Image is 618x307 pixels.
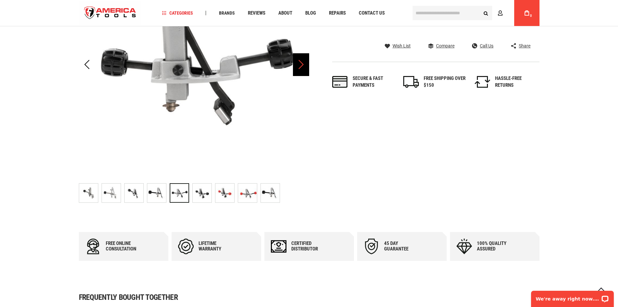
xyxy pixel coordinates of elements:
[428,43,454,49] a: Compare
[192,180,215,206] div: RIDGID 33005 106 INTERNAL TUBING CUTTER
[238,180,261,206] div: RIDGID 33005 106 INTERNAL TUBING CUTTER
[102,180,124,206] div: RIDGID 33005 106 INTERNAL TUBING CUTTER
[102,184,121,202] img: RIDGID 33005 106 INTERNAL TUBING CUTTER
[275,9,295,18] a: About
[302,9,319,18] a: Blog
[248,11,265,16] span: Reviews
[238,184,257,202] img: RIDGID 33005 106 INTERNAL TUBING CUTTER
[125,184,143,202] img: RIDGID 33005 106 INTERNAL TUBING CUTTER
[147,184,166,202] img: RIDGID 33005 106 INTERNAL TUBING CUTTER
[245,9,268,18] a: Reviews
[329,11,346,16] span: Repairs
[436,44,454,48] span: Compare
[424,75,466,89] div: FREE SHIPPING OVER $150
[385,43,411,49] a: Wish List
[106,241,145,252] div: Free online consultation
[475,76,490,88] img: returns
[193,184,212,202] img: RIDGID 33005 106 INTERNAL TUBING CUTTER
[79,293,539,301] h1: Frequently bought together
[527,287,618,307] iframe: LiveChat chat widget
[159,9,196,18] a: Categories
[326,9,349,18] a: Repairs
[356,9,388,18] a: Contact Us
[359,11,385,16] span: Contact Us
[79,184,98,202] img: RIDGID 33005 106 INTERNAL TUBING CUTTER
[519,44,530,48] span: Share
[403,76,419,88] img: shipping
[216,9,238,18] a: Brands
[393,44,411,48] span: Wish List
[376,19,541,38] iframe: Secure express checkout frame
[199,241,237,252] div: Lifetime warranty
[477,241,516,252] div: 100% quality assured
[261,180,280,206] div: RIDGID 33005 106 INTERNAL TUBING CUTTER
[162,11,193,15] span: Categories
[215,184,234,202] img: RIDGID 33005 106 INTERNAL TUBING CUTTER
[278,11,292,16] span: About
[480,44,493,48] span: Call Us
[219,11,235,15] span: Brands
[215,180,238,206] div: RIDGID 33005 106 INTERNAL TUBING CUTTER
[495,75,537,89] div: HASSLE-FREE RETURNS
[261,184,280,202] img: RIDGID 33005 106 INTERNAL TUBING CUTTER
[79,180,102,206] div: RIDGID 33005 106 INTERNAL TUBING CUTTER
[480,7,492,19] button: Search
[170,180,192,206] div: RIDGID 33005 106 INTERNAL TUBING CUTTER
[305,11,316,16] span: Blog
[79,1,142,25] a: store logo
[147,180,170,206] div: RIDGID 33005 106 INTERNAL TUBING CUTTER
[79,1,142,25] img: America Tools
[530,14,532,18] span: 0
[124,180,147,206] div: RIDGID 33005 106 INTERNAL TUBING CUTTER
[472,43,493,49] a: Call Us
[332,76,348,88] img: payments
[353,75,395,89] div: Secure & fast payments
[384,241,423,252] div: 45 day Guarantee
[291,241,330,252] div: Certified Distributor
